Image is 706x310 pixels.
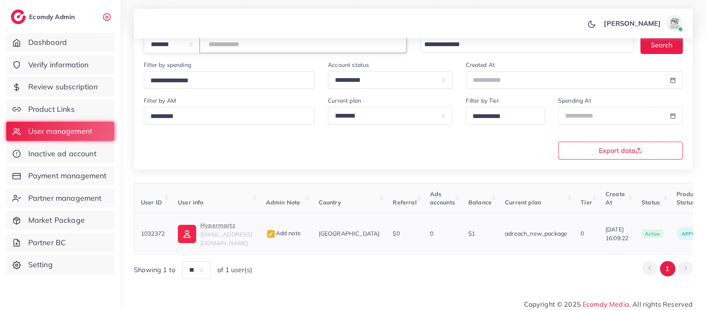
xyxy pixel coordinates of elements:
label: Account status [328,61,369,69]
div: Search for option [144,107,315,125]
img: ic-user-info.36bf1079.svg [178,225,196,243]
span: Dashboard [28,37,67,48]
span: active [642,229,663,239]
div: Search for option [420,36,634,53]
span: Partner BC [28,237,66,248]
span: Inactive ad account [28,148,96,159]
span: Country [319,199,341,206]
a: Payment management [6,166,114,185]
label: Spending At [558,96,591,105]
p: Hypermartz [200,220,252,230]
a: Partner management [6,189,114,208]
img: admin_note.cdd0b510.svg [266,229,276,239]
label: Created At [466,61,495,69]
span: Product Status [676,190,699,206]
span: Ads accounts [430,190,455,206]
a: Ecomdy Media [583,300,629,308]
input: Search for option [470,110,534,123]
span: Admin Note [266,199,300,206]
input: Search for option [148,110,304,123]
span: 0 [430,230,433,237]
span: Balance [468,199,492,206]
label: Current plan [328,96,361,105]
span: Export data [598,147,642,154]
span: User info [178,199,203,206]
button: Search [640,36,683,54]
span: User management [28,126,92,137]
span: Tier [581,199,592,206]
span: [GEOGRAPHIC_DATA] [319,230,380,237]
button: Go to page 1 [660,261,675,276]
p: [PERSON_NAME] [604,18,661,28]
span: Product Links [28,104,75,115]
div: Search for option [144,71,315,89]
span: Referral [393,199,416,206]
span: $0 [393,230,399,237]
span: adreach_new_package [505,230,567,237]
a: Verify information [6,55,114,74]
img: avatar [666,15,683,32]
a: Market Package [6,211,114,230]
span: Verify information [28,59,89,70]
span: Add note [266,229,301,237]
span: Review subscription [28,81,98,92]
span: [EMAIL_ADDRESS][DOMAIN_NAME] [200,231,252,246]
span: Partner management [28,193,102,204]
span: [DATE] 16:09:22 [605,225,628,242]
span: Create At [605,190,625,206]
span: Status [642,199,660,206]
span: $1 [468,230,475,237]
a: User management [6,122,114,141]
input: Search for option [421,38,623,51]
a: Review subscription [6,77,114,96]
span: of 1 user(s) [217,265,252,275]
span: Showing 1 to [134,265,175,275]
span: Setting [28,259,53,270]
div: Search for option [466,107,545,125]
input: Search for option [148,74,304,87]
label: Filter by Tier [466,96,499,105]
a: Setting [6,255,114,274]
a: Partner BC [6,233,114,252]
button: Export data [558,142,683,160]
span: Current plan [505,199,541,206]
a: Inactive ad account [6,144,114,163]
span: 0 [581,230,584,237]
span: 1032372 [141,230,165,237]
ul: Pagination [642,261,693,276]
span: Market Package [28,215,85,226]
img: logo [11,10,26,24]
h2: Ecomdy Admin [29,13,77,21]
span: User ID [141,199,162,206]
span: Payment management [28,170,107,181]
a: Dashboard [6,33,114,52]
a: [PERSON_NAME]avatar [599,15,686,32]
label: Filter by spending [144,61,191,69]
label: Filter by AM [144,96,176,105]
a: Hypermartz[EMAIL_ADDRESS][DOMAIN_NAME] [178,220,252,247]
a: logoEcomdy Admin [11,10,77,24]
span: Copyright © 2025 [524,299,693,309]
span: , All rights Reserved [629,299,693,309]
a: Product Links [6,100,114,119]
